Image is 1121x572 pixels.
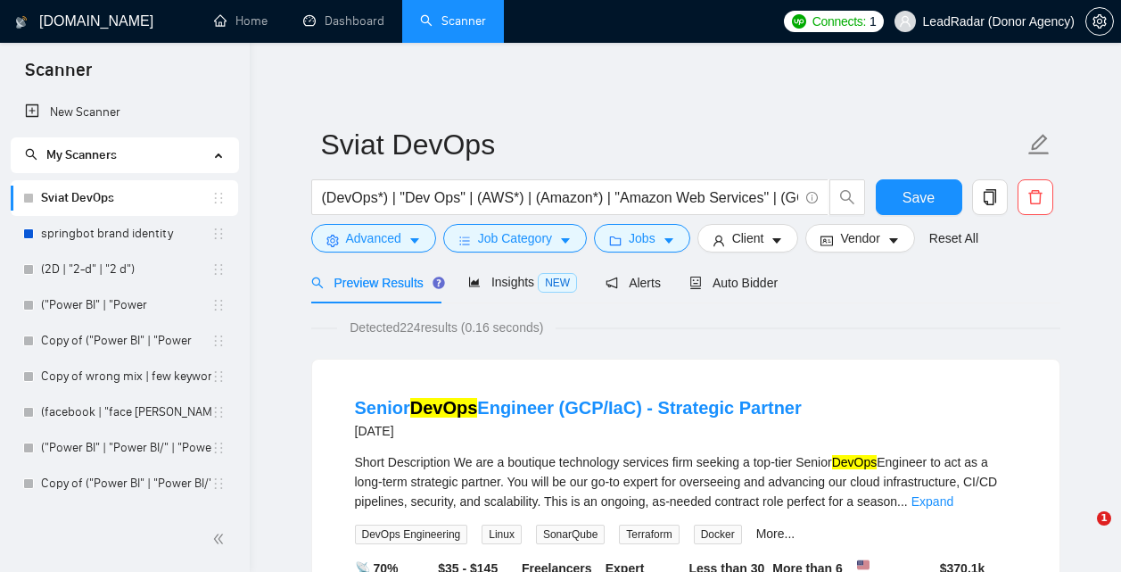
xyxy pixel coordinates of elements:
span: Insights [468,275,577,289]
a: (2D | "2-d" | "2 d") [41,252,211,287]
span: holder [211,191,226,205]
li: ("Power BI" | "Power [11,287,238,323]
iframe: Intercom live chat [1060,511,1103,554]
div: [DATE] [355,420,802,442]
a: Copy of ("Power BI" | "Power [41,323,211,359]
span: caret-down [771,234,783,247]
span: idcard [820,234,833,247]
span: copy [973,189,1007,205]
a: ("Power BI" | "Power BI/" | "Power BI-" | "/Power BI" | "Power BI," | "Power BI." | powerbi | "po... [41,430,211,466]
a: SeniorDevOpsEngineer (GCP/IaC) - Strategic Partner [355,398,802,418]
span: 1 [1097,511,1111,526]
span: setting [326,234,339,247]
a: searchScanner [420,13,486,29]
li: Copy of ("Power BI" | "Power BI/" | "Power BI-" | "/Power BI" | "Power BI," | "Power BI." | power... [11,466,238,502]
span: Alerts [606,276,661,290]
span: robot [689,277,702,289]
button: userClientcaret-down [697,224,799,253]
button: barsJob Categorycaret-down [443,224,587,253]
a: Reset All [929,228,978,248]
li: Copy of ("Power BI" | "Power [11,323,238,359]
img: upwork-logo.png [792,14,806,29]
span: Connects: [812,12,866,31]
span: DevOps Engineering [355,525,468,544]
a: Copy of ("Power BI" | "Power BI/" | "Power BI-" | "/Power BI" | "Power BI," | "Power BI." | power... [41,466,211,502]
span: caret-down [408,234,421,247]
span: holder [211,477,226,491]
span: folder [609,234,622,247]
span: Detected 224 results (0.16 seconds) [337,318,556,337]
a: Expand [911,494,953,509]
img: 🇺🇸 [857,559,870,571]
span: user [899,15,911,28]
input: Search Freelance Jobs... [322,187,798,209]
span: NEW [538,273,577,293]
span: Job Category [478,228,552,248]
span: 1 [870,12,877,31]
span: notification [606,277,618,289]
span: SonarQube [536,525,605,544]
span: Save [903,187,935,209]
a: setting [1085,14,1114,29]
span: holder [211,227,226,241]
a: Sviat DevOps [41,180,211,216]
span: info-circle [806,192,818,203]
span: Jobs [629,228,655,248]
a: springbot brand identity [41,216,211,252]
span: delete [1018,189,1052,205]
li: full-stack ossystem [11,502,238,537]
span: setting [1086,14,1113,29]
img: logo [15,8,28,37]
span: search [25,148,37,161]
span: search [830,189,864,205]
span: Auto Bidder [689,276,778,290]
li: (2D | "2-d" | "2 d") [11,252,238,287]
span: holder [211,405,226,419]
span: caret-down [663,234,675,247]
a: (facebook | "face [PERSON_NAME] [41,394,211,430]
span: Vendor [840,228,879,248]
span: Scanner [11,57,106,95]
div: Short Description We are a boutique technology services firm seeking a top-tier Senior Engineer t... [355,452,1017,511]
li: Sviat DevOps [11,180,238,216]
button: search [829,179,865,215]
span: caret-down [887,234,900,247]
div: Tooltip anchor [431,275,447,291]
span: Terraform [619,525,679,544]
span: ... [897,494,908,509]
mark: DevOps [832,455,878,469]
span: Client [732,228,764,248]
span: Advanced [346,228,401,248]
span: Docker [694,525,742,544]
span: holder [211,298,226,312]
a: ("Power BI" | "Power [41,287,211,323]
button: settingAdvancedcaret-down [311,224,436,253]
li: Copy of wrong mix | few keywords [11,359,238,394]
span: area-chart [468,276,481,288]
span: double-left [212,530,230,548]
a: dashboardDashboard [303,13,384,29]
span: bars [458,234,471,247]
a: More... [756,526,795,541]
span: holder [211,441,226,455]
li: springbot brand identity [11,216,238,252]
span: edit [1027,133,1051,156]
span: search [311,277,324,289]
span: holder [211,369,226,384]
span: user [713,234,725,247]
button: delete [1018,179,1053,215]
a: Copy of wrong mix | few keywords [41,359,211,394]
span: My Scanners [25,147,117,162]
a: New Scanner [25,95,224,130]
span: holder [211,262,226,277]
button: setting [1085,7,1114,36]
button: folderJobscaret-down [594,224,690,253]
span: Linux [482,525,522,544]
button: Save [876,179,962,215]
li: ("Power BI" | "Power BI/" | "Power BI-" | "/Power BI" | "Power BI," | "Power BI." | powerbi | "po... [11,430,238,466]
span: holder [211,334,226,348]
li: New Scanner [11,95,238,130]
button: copy [972,179,1008,215]
span: caret-down [559,234,572,247]
li: (facebook | "face bo [11,394,238,430]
